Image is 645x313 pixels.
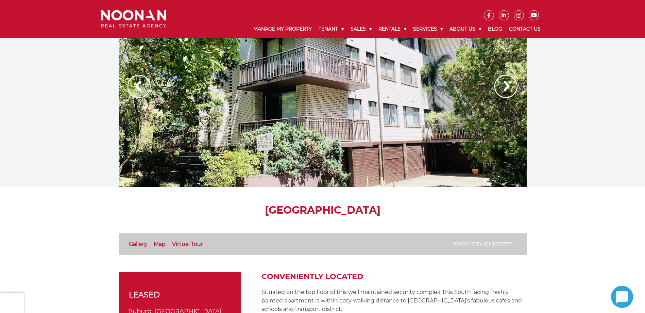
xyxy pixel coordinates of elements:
[452,240,511,249] p: Property ID: 1P11777
[261,272,527,281] h2: Conveniently Located
[129,289,160,300] span: leased
[172,241,203,247] a: Virtual Tour
[128,75,151,98] img: Arrow slider
[446,20,485,38] a: About Us
[347,20,375,38] a: Sales
[154,241,166,247] a: Map
[485,20,506,38] a: Blog
[119,204,527,216] h1: [GEOGRAPHIC_DATA]
[494,75,517,98] img: Arrow slider
[129,241,147,247] a: Gallery
[250,20,315,38] a: Manage My Property
[375,20,410,38] a: Rentals
[410,20,446,38] a: Services
[506,20,544,38] a: Contact Us
[101,10,166,28] img: Noonan Real Estate Agency
[315,20,347,38] a: Tenant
